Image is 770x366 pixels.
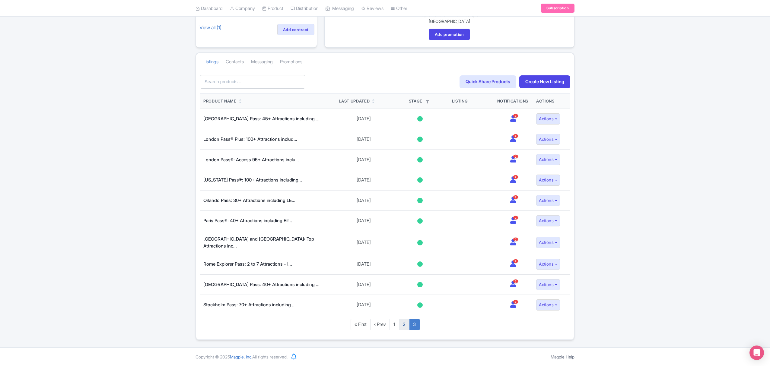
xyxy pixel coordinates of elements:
span: 2 [513,195,518,199]
a: 3 [409,319,420,330]
a: Listings [203,54,218,70]
a: London Pass®: Access 95+ Attractions inclu... [203,157,299,162]
div: Stage [396,98,445,104]
a: Add promotion [429,29,470,40]
i: Filter by stage [426,100,429,103]
a: ‹ Prev [370,319,390,330]
input: Search products... [200,75,305,89]
span: 2 [513,279,518,283]
td: [DATE] [335,274,392,295]
th: Actions [533,94,570,109]
a: Stockholm Pass: 70+ Attractions including ... [203,302,296,308]
button: Actions [536,175,560,186]
button: Actions [536,154,560,165]
span: 2 [513,114,518,118]
div: Last Updated [339,98,370,104]
td: [DATE] [335,231,392,254]
a: 2 [399,319,409,330]
td: [DATE] [335,150,392,170]
button: Actions [536,113,560,125]
td: [DATE] [335,170,392,191]
td: [DATE] [335,295,392,315]
span: 2 [513,155,518,159]
div: Product Name [203,98,237,104]
a: [GEOGRAPHIC_DATA] Pass: 40+ Attractions including ... [203,282,320,287]
a: Add contract [277,24,314,35]
span: 2 [513,300,518,304]
span: 2 [513,237,518,241]
a: View all (1) [198,23,223,32]
span: Magpie, Inc. [230,354,252,359]
a: [US_STATE] Pass®: 100+ Attractions including... [203,177,302,183]
a: Contacts [226,54,244,70]
a: Create New Listing [519,75,570,88]
button: Actions [536,215,560,226]
td: [DATE] [335,129,392,150]
th: Listing [448,94,494,109]
div: Open Intercom Messenger [749,345,764,360]
span: 2 [513,175,518,179]
div: Copyright © 2025 All rights reserved. [192,354,291,360]
button: Actions [536,237,560,248]
a: London Pass® Plus: 100+ Attractions includ... [203,136,297,142]
button: Actions [536,299,560,311]
button: Actions [536,195,560,206]
span: 2 [513,216,518,220]
th: Notifications [494,94,533,109]
button: Actions [536,279,560,290]
span: 2 [513,134,518,138]
button: Actions [536,134,560,145]
a: Subscription [541,4,574,13]
a: Magpie Help [551,354,574,359]
td: [DATE] [335,190,392,211]
td: [DATE] [335,109,392,129]
a: 1 [390,319,399,330]
a: [GEOGRAPHIC_DATA] Pass: 45+ Attractions including ... [203,116,320,121]
button: Actions [536,259,560,270]
span: 2 [513,259,518,263]
a: Paris Pass®: 40+ Attractions including Eif... [203,218,292,223]
a: [GEOGRAPHIC_DATA] and [GEOGRAPHIC_DATA]: Top Attractions inc... [203,236,314,249]
a: Rome Explorer Pass: 2 to 7 Attractions - I... [203,261,292,267]
td: [DATE] [335,254,392,275]
a: Promotions [280,54,302,70]
td: [DATE] [335,211,392,231]
p: No promotions with GL-Tours, GL [GEOGRAPHIC_DATA] [411,12,487,24]
a: Orlando Pass: 30+ Attractions including LE... [203,197,295,203]
a: Messaging [251,54,273,70]
a: « First [351,319,371,330]
a: Quick Share Products [460,75,516,88]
